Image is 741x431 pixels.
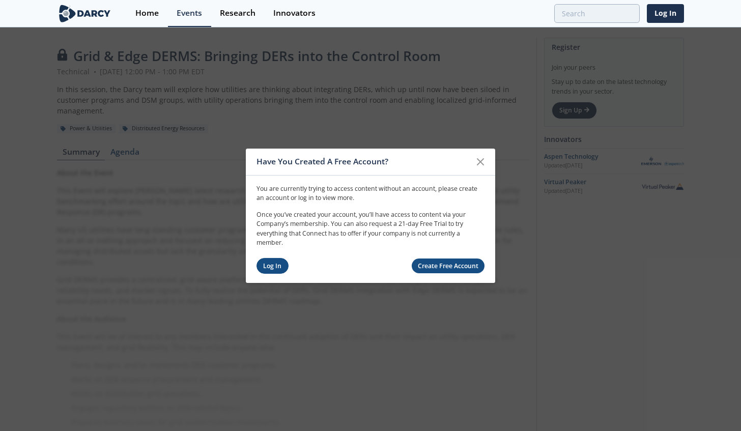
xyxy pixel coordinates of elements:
div: Have You Created A Free Account? [256,152,471,171]
img: logo-wide.svg [57,5,112,22]
div: Innovators [273,9,316,17]
div: Home [135,9,159,17]
p: Once you’ve created your account, you’ll have access to content via your Company’s membership. Yo... [256,210,484,248]
p: You are currently trying to access content without an account, please create an account or log in... [256,184,484,203]
a: Log In [256,258,289,274]
input: Advanced Search [554,4,640,23]
div: Events [177,9,202,17]
a: Create Free Account [412,258,485,273]
a: Log In [647,4,684,23]
div: Research [220,9,255,17]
